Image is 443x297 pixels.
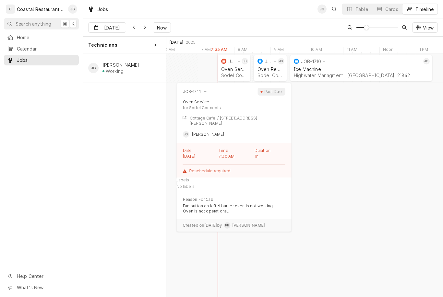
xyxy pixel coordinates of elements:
button: Now [153,22,171,33]
p: 1h [255,154,258,159]
div: James Gatton's Avatar [242,58,248,64]
div: 11 AM [343,47,361,54]
div: JG [317,5,327,14]
p: Date [183,148,192,153]
div: JG [242,58,248,64]
div: Oven Service [221,66,247,72]
span: Home [17,34,76,41]
div: JOB-1710 [301,59,321,64]
button: [DATE] [88,22,126,33]
button: View [412,22,438,33]
p: Duration [255,148,270,153]
span: Now [156,24,168,31]
span: [PERSON_NAME] [192,132,224,137]
div: Working [106,68,124,74]
p: Reason For Call [183,197,213,202]
span: [PERSON_NAME] [232,223,265,228]
div: JOB-1742 [265,59,273,64]
p: Fan button on left 6 burner oven is not working. Oven is not operational. [183,203,285,214]
span: Calendar [17,45,76,52]
p: [DATE] [183,154,196,159]
span: K [72,20,75,27]
div: PB [224,222,230,229]
p: Time [219,148,228,153]
p: Cottage Cafe' / [STREET_ADDRESS][PERSON_NAME] [190,116,285,126]
div: 9 AM [270,47,287,54]
span: Jobs [17,57,76,63]
a: Jobs [4,55,79,65]
div: JG [183,131,189,138]
button: Open search [329,4,340,14]
div: Past Due [264,89,283,94]
span: No labels [176,184,195,192]
div: Coastal Restaurant Repair [17,6,65,13]
div: Oven Service [183,99,210,105]
span: Help Center [17,273,75,280]
div: JG [423,58,430,64]
span: Reschedule required [189,168,231,174]
div: James Gatton's Avatar [183,131,189,138]
a: Home [4,32,79,43]
span: View [422,24,435,31]
p: Labels [176,177,189,183]
div: James Gatton's Avatar [88,63,99,73]
div: Technicians column. SPACE for context menu [83,37,166,53]
div: 6 AM [162,47,178,54]
a: Go to What's New [4,282,79,293]
div: C [6,5,15,14]
div: Sodel Concepts | [PERSON_NAME][GEOGRAPHIC_DATA], 19930 [221,73,247,78]
div: left [83,53,166,297]
div: James Gatton's Avatar [423,58,430,64]
div: [PERSON_NAME] [102,62,139,68]
div: 2025 [186,40,196,45]
div: Ice Machine [294,66,428,72]
div: Highwater Managment | [GEOGRAPHIC_DATA], 21842 [294,73,428,78]
div: Sodel Concepts | [PERSON_NAME][GEOGRAPHIC_DATA], 19930 [257,73,283,78]
div: 10 AM [307,47,325,54]
span: ⌘ [63,20,67,27]
div: James Gatton's Avatar [68,5,77,14]
div: Cards [385,6,398,13]
div: James Gatton's Avatar [317,5,327,14]
div: 8 AM [234,47,251,54]
div: James Gatton's Avatar [278,58,284,64]
label: 7:33 AM [211,47,227,52]
div: JOB-1741 [183,89,201,94]
div: [DATE] [170,40,183,45]
div: JOB-1741 [228,59,237,64]
div: Timeline [415,6,434,13]
div: JG [68,5,77,14]
span: Search anything [16,20,51,27]
div: Noon [379,47,397,54]
div: Oven Repair [257,66,283,72]
div: JG [278,58,284,64]
p: 7:30 AM [219,154,234,159]
button: Search anything⌘K [4,18,79,29]
div: JG [88,63,99,73]
span: What's New [17,284,75,291]
a: Calendar [4,43,79,54]
div: 7 AM [198,47,214,54]
div: 1 PM [416,47,432,54]
div: Table [355,6,368,13]
span: Created on [DATE] by [183,223,222,228]
a: Go to Help Center [4,271,79,281]
div: for Sodel Concepts [183,105,285,110]
span: Technicians [88,42,117,48]
div: Phill Blush's Avatar [224,222,230,229]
